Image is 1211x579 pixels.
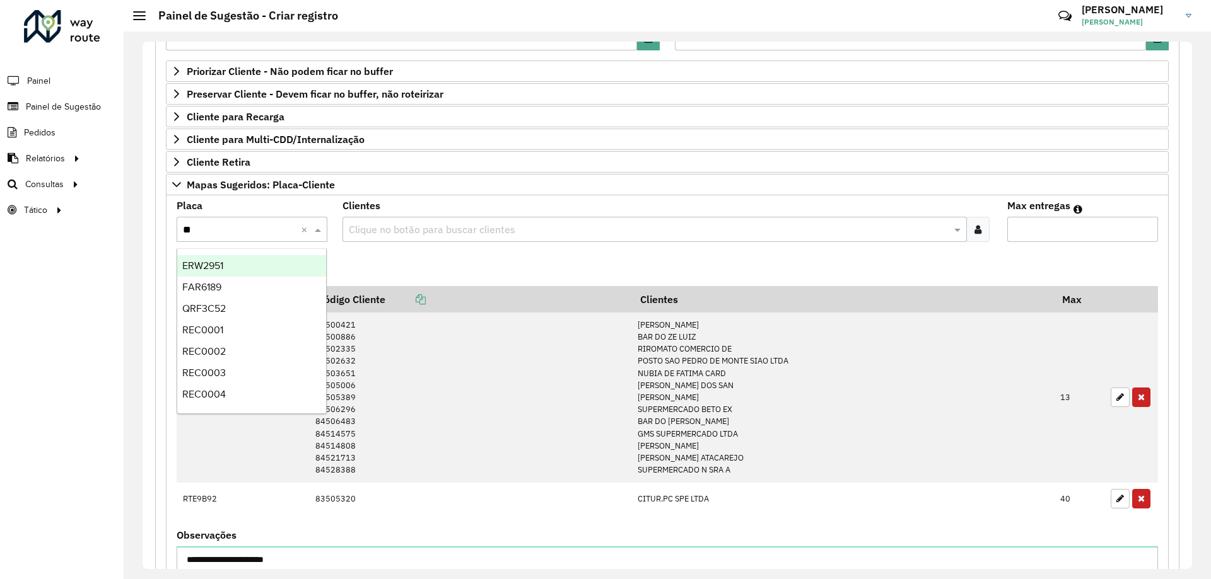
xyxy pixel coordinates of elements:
[24,126,56,139] span: Pedidos
[26,100,101,113] span: Painel de Sugestão
[182,367,226,378] span: REC0003
[166,174,1169,195] a: Mapas Sugeridos: Placa-Cliente
[187,157,250,167] span: Cliente Retira
[166,106,1169,127] a: Cliente para Recarga
[187,134,365,144] span: Cliente para Multi-CDD/Internalização
[177,198,202,213] label: Placa
[182,346,226,357] span: REC0002
[1051,3,1079,30] a: Contato Rápido
[187,66,393,76] span: Priorizar Cliente - Não podem ficar no buffer
[1007,198,1070,213] label: Max entregas
[1082,4,1176,16] h3: [PERSON_NAME]
[166,83,1169,105] a: Preservar Cliente - Devem ficar no buffer, não roteirizar
[166,60,1169,82] a: Priorizar Cliente - Não podem ficar no buffer
[187,112,284,122] span: Cliente para Recarga
[1054,483,1104,515] td: 40
[309,286,631,312] th: Código Cliente
[1082,16,1176,28] span: [PERSON_NAME]
[25,178,64,191] span: Consultas
[27,74,50,88] span: Painel
[166,129,1169,150] a: Cliente para Multi-CDD/Internalização
[1054,312,1104,483] td: 13
[631,483,1054,515] td: CITUR.PC SPE LTDA
[1054,286,1104,312] th: Max
[26,152,65,165] span: Relatórios
[187,89,443,99] span: Preservar Cliente - Devem ficar no buffer, não roteirizar
[187,180,335,190] span: Mapas Sugeridos: Placa-Cliente
[385,293,426,306] a: Copiar
[309,483,631,515] td: 83505320
[182,324,223,335] span: REC0001
[342,198,380,213] label: Clientes
[146,9,338,23] h2: Painel de Sugestão - Criar registro
[182,389,226,399] span: REC0004
[182,260,223,271] span: ERW2951
[301,222,312,237] span: Clear all
[166,151,1169,173] a: Cliente Retira
[182,303,226,314] span: QRF3C52
[309,312,631,483] td: 84500421 84500886 84502335 84502632 84503651 84505006 84505389 84506296 84506483 84514575 8451480...
[24,204,47,217] span: Tático
[177,483,309,515] td: RTE9B92
[631,312,1054,483] td: [PERSON_NAME] BAR DO ZE LUIZ RIROMATO COMERCIO DE POSTO SAO PEDRO DE MONTE SIAO LTDA NUBIA DE FAT...
[182,282,221,292] span: FAR6189
[631,286,1054,312] th: Clientes
[177,248,327,414] ng-dropdown-panel: Options list
[177,527,237,542] label: Observações
[1074,204,1082,214] em: Máximo de clientes que serão colocados na mesma rota com os clientes informados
